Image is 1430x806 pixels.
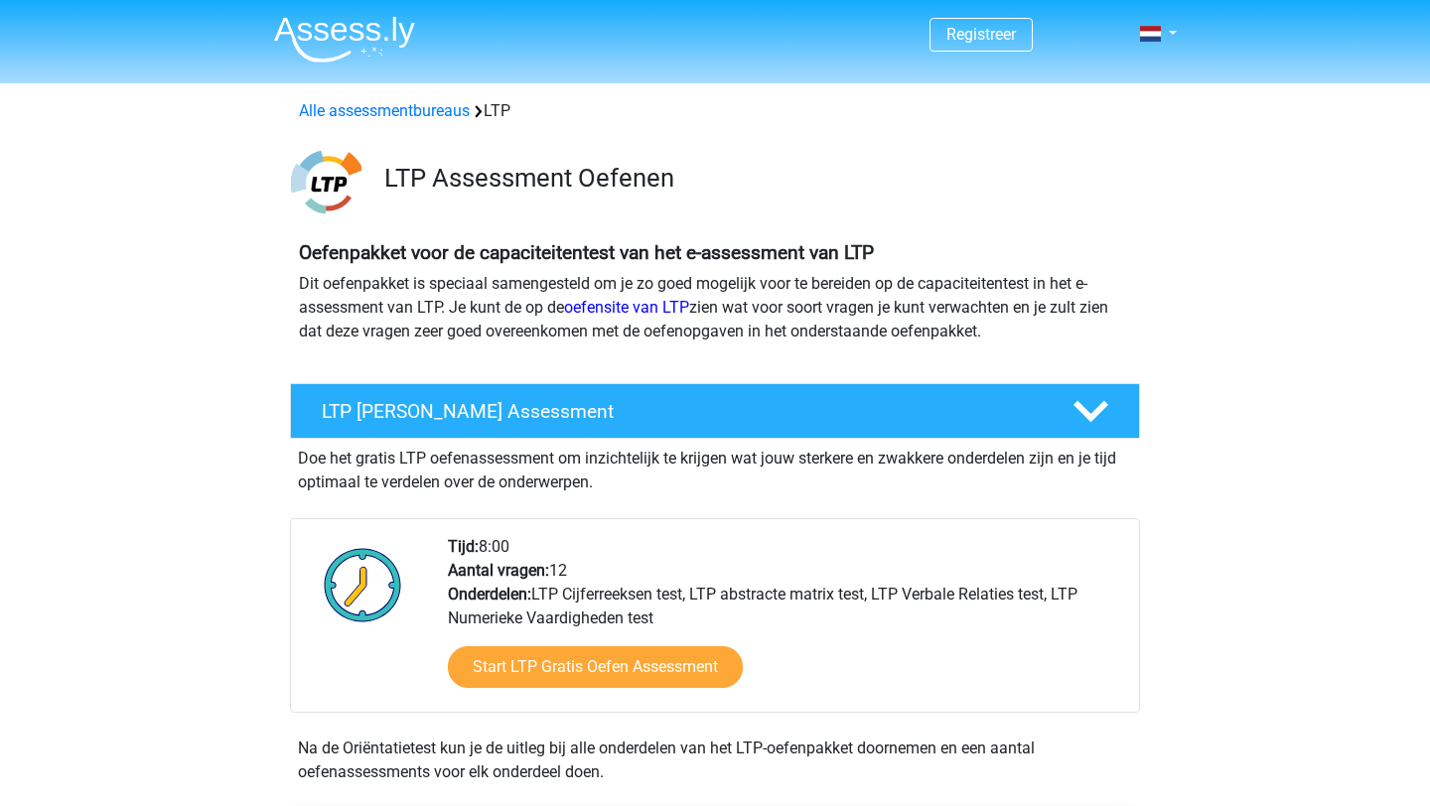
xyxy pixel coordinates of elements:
img: ltp.png [291,147,361,217]
p: Dit oefenpakket is speciaal samengesteld om je zo goed mogelijk voor te bereiden op de capaciteit... [299,272,1131,343]
a: Registreer [946,25,1016,44]
a: Start LTP Gratis Oefen Assessment [448,646,743,688]
div: Na de Oriëntatietest kun je de uitleg bij alle onderdelen van het LTP-oefenpakket doornemen en ee... [290,737,1140,784]
div: LTP [291,99,1139,123]
b: Aantal vragen: [448,561,549,580]
h4: LTP [PERSON_NAME] Assessment [322,400,1041,423]
div: 8:00 12 LTP Cijferreeksen test, LTP abstracte matrix test, LTP Verbale Relaties test, LTP Numerie... [433,535,1138,712]
img: Klok [313,535,413,634]
a: Alle assessmentbureaus [299,101,470,120]
b: Tijd: [448,537,479,556]
h3: LTP Assessment Oefenen [384,163,1124,194]
div: Doe het gratis LTP oefenassessment om inzichtelijk te krijgen wat jouw sterkere en zwakkere onder... [290,439,1140,494]
a: oefensite van LTP [564,298,689,317]
b: Oefenpakket voor de capaciteitentest van het e-assessment van LTP [299,241,874,264]
img: Assessly [274,16,415,63]
a: LTP [PERSON_NAME] Assessment [282,383,1148,439]
b: Onderdelen: [448,585,531,604]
